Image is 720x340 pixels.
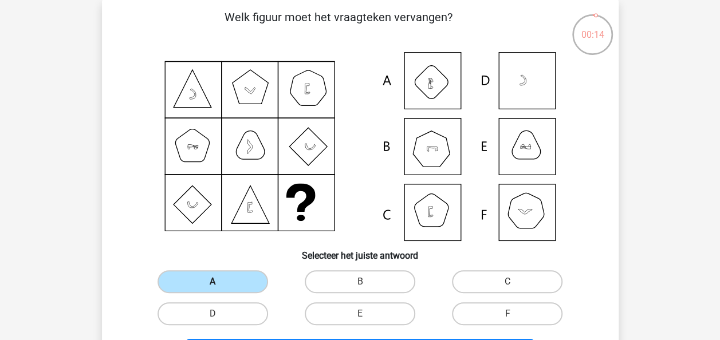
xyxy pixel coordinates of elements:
[452,270,562,293] label: C
[571,13,614,42] div: 00:14
[120,241,600,261] h6: Selecteer het juiste antwoord
[305,302,415,325] label: E
[158,302,268,325] label: D
[158,270,268,293] label: A
[305,270,415,293] label: B
[120,9,557,43] p: Welk figuur moet het vraagteken vervangen?
[452,302,562,325] label: F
